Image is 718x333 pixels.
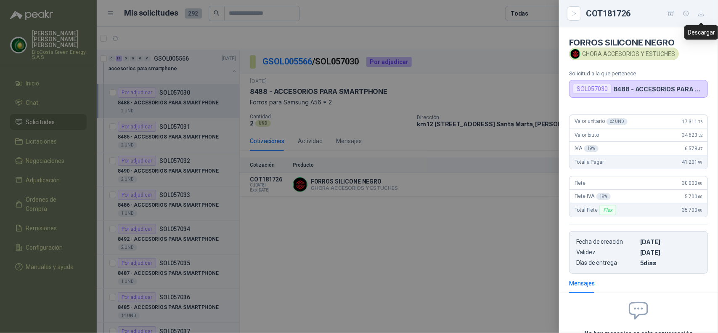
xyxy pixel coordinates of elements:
[569,37,708,48] h4: FORROS SILICONE NEGRO
[640,249,701,256] p: [DATE]
[576,249,637,256] p: Validez
[584,145,599,152] div: 19 %
[685,146,702,152] span: 6.578
[576,259,637,266] p: Días de entrega
[697,133,702,138] span: ,52
[607,118,628,125] div: x 2 UND
[575,159,604,165] span: Total a Pagar
[682,180,702,186] span: 30.000
[571,49,580,59] img: Company Logo
[575,205,618,215] span: Total Flete
[575,193,611,200] span: Flete IVA
[586,7,708,20] div: COT181726
[575,180,586,186] span: Flete
[640,259,701,266] p: 5 dias
[613,85,704,93] p: 8488 - ACCESORIOS PARA SMARTPHONE
[575,145,599,152] span: IVA
[569,8,579,19] button: Close
[569,48,679,60] div: GHORA ACCESORIOS Y ESTUCHES
[682,119,702,125] span: 17.311
[697,181,702,186] span: ,00
[682,132,702,138] span: 34.623
[697,147,702,151] span: ,47
[640,238,701,245] p: [DATE]
[697,208,702,213] span: ,00
[575,132,599,138] span: Valor bruto
[697,160,702,165] span: ,99
[682,159,702,165] span: 41.201
[685,194,702,200] span: 5.700
[569,279,595,288] div: Mensajes
[569,70,708,77] p: Solicitud a la que pertenece
[682,207,702,213] span: 35.700
[697,194,702,199] span: ,00
[596,193,611,200] div: 19 %
[576,238,637,245] p: Fecha de creación
[599,205,616,215] div: Flex
[573,84,612,94] div: SOL057030
[697,120,702,124] span: ,76
[575,118,628,125] span: Valor unitario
